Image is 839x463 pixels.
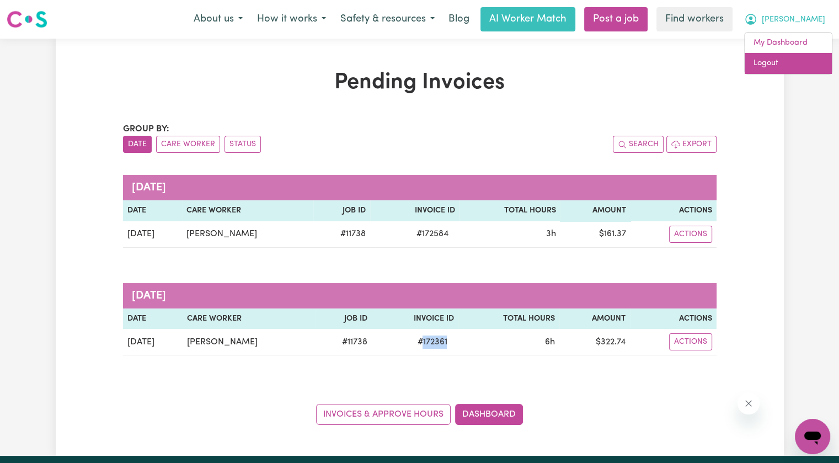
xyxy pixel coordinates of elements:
[7,9,47,29] img: Careseekers logo
[666,136,717,153] button: Export
[123,136,152,153] button: sort invoices by date
[656,7,733,31] a: Find workers
[183,308,315,329] th: Care Worker
[584,7,648,31] a: Post a job
[455,404,523,425] a: Dashboard
[123,200,183,221] th: Date
[7,7,47,32] a: Careseekers logo
[738,392,760,414] iframe: Close message
[123,221,183,248] td: [DATE]
[156,136,220,153] button: sort invoices by care worker
[745,53,832,74] a: Logout
[546,230,555,238] span: 3 hours
[316,404,451,425] a: Invoices & Approve Hours
[545,338,555,347] span: 6 hours
[123,308,183,329] th: Date
[630,308,717,329] th: Actions
[123,329,183,355] td: [DATE]
[315,329,372,355] td: # 11738
[630,200,717,221] th: Actions
[410,227,455,241] span: # 172584
[762,14,825,26] span: [PERSON_NAME]
[745,33,832,54] a: My Dashboard
[559,329,630,355] td: $ 322.74
[372,308,458,329] th: Invoice ID
[183,329,315,355] td: [PERSON_NAME]
[458,308,559,329] th: Total Hours
[313,221,370,248] td: # 11738
[442,7,476,31] a: Blog
[410,336,453,349] span: # 172361
[315,308,372,329] th: Job ID
[480,7,575,31] a: AI Worker Match
[123,125,169,134] span: Group by:
[182,200,313,221] th: Care Worker
[186,8,250,31] button: About us
[560,221,630,248] td: $ 161.37
[459,200,560,221] th: Total Hours
[669,226,712,243] button: Actions
[225,136,261,153] button: sort invoices by paid status
[744,32,832,74] div: My Account
[123,70,717,96] h1: Pending Invoices
[250,8,333,31] button: How it works
[123,175,717,200] caption: [DATE]
[333,8,442,31] button: Safety & resources
[795,419,830,454] iframe: Button to launch messaging window
[613,136,664,153] button: Search
[737,8,832,31] button: My Account
[669,333,712,350] button: Actions
[559,308,630,329] th: Amount
[123,283,717,308] caption: [DATE]
[370,200,459,221] th: Invoice ID
[313,200,370,221] th: Job ID
[182,221,313,248] td: [PERSON_NAME]
[560,200,630,221] th: Amount
[7,8,67,17] span: Need any help?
